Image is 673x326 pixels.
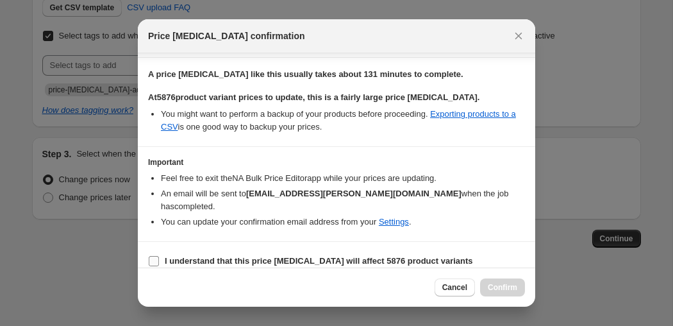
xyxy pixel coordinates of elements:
button: Cancel [435,279,475,296]
span: Cancel [442,282,467,293]
b: [EMAIL_ADDRESS][PERSON_NAME][DOMAIN_NAME] [246,189,461,198]
li: An email will be sent to when the job has completed . [161,187,525,213]
b: A price [MEDICAL_DATA] like this usually takes about 131 minutes to complete. [148,69,463,79]
a: Exporting products to a CSV [161,109,516,132]
b: I understand that this price [MEDICAL_DATA] will affect 5876 product variants [165,256,473,266]
li: You can update your confirmation email address from your . [161,216,525,228]
a: Settings [379,217,409,227]
span: Price [MEDICAL_DATA] confirmation [148,30,305,42]
b: At 5876 product variant prices to update, this is a fairly large price [MEDICAL_DATA]. [148,92,479,102]
button: Close [510,27,528,45]
h3: Important [148,157,525,167]
li: You might want to perform a backup of your products before proceeding. is one good way to backup ... [161,108,525,133]
li: Feel free to exit the NA Bulk Price Editor app while your prices are updating. [161,172,525,185]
